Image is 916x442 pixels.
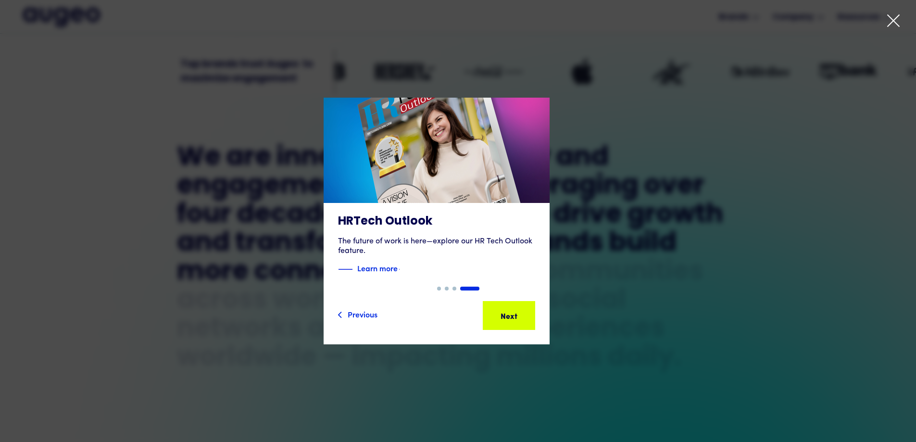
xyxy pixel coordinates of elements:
[338,237,535,256] div: The future of work is here—explore our HR Tech Outlook feature.
[324,98,550,287] a: HRTech OutlookThe future of work is here—explore our HR Tech Outlook feature.Blue decorative line...
[437,287,441,290] div: Show slide 1 of 4
[452,287,456,290] div: Show slide 3 of 4
[348,308,377,320] div: Previous
[399,264,413,275] img: Blue text arrow
[460,287,479,290] div: Show slide 4 of 4
[483,301,535,330] a: Next
[357,263,398,273] strong: Learn more
[338,264,352,275] img: Blue decorative line
[445,287,449,290] div: Show slide 2 of 4
[338,215,535,229] h3: HRTech Outlook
